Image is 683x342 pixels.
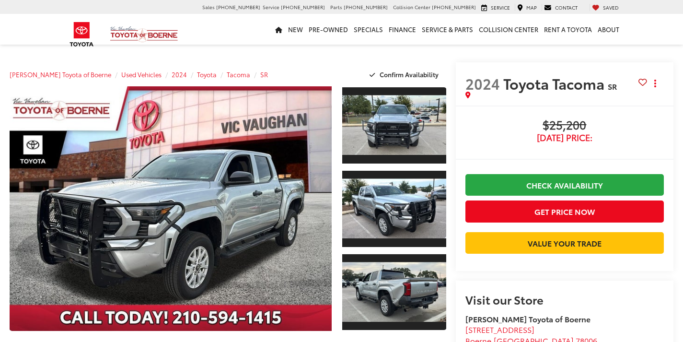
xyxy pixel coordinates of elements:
a: Map [515,4,539,12]
a: Tacoma [227,70,250,79]
span: Sales [202,3,215,11]
span: [DATE] Price: [465,133,664,142]
a: SR [260,70,268,79]
a: Value Your Trade [465,232,664,254]
a: Toyota [197,70,217,79]
a: Service & Parts: Opens in a new tab [419,14,476,45]
a: Expand Photo 2 [342,170,446,248]
img: 2024 Toyota Tacoma SR [6,85,335,332]
span: Confirm Availability [380,70,439,79]
a: [PERSON_NAME] Toyota of Boerne [10,70,111,79]
a: Expand Photo 3 [342,253,446,331]
span: Saved [603,4,619,11]
img: Vic Vaughan Toyota of Boerne [110,26,178,43]
img: 2024 Toyota Tacoma SR [341,95,447,155]
span: Toyota Tacoma [503,73,608,94]
span: [STREET_ADDRESS] [465,324,534,335]
img: Toyota [64,19,100,50]
a: Specials [351,14,386,45]
span: [PHONE_NUMBER] [216,3,260,11]
a: Used Vehicles [121,70,162,79]
a: Expand Photo 1 [342,86,446,165]
span: SR [608,81,617,92]
a: Home [272,14,285,45]
a: My Saved Vehicles [590,4,621,12]
a: Rent a Toyota [541,14,595,45]
button: Get Price Now [465,200,664,222]
span: Collision Center [393,3,430,11]
a: Expand Photo 0 [10,86,332,331]
a: Check Availability [465,174,664,196]
strong: [PERSON_NAME] Toyota of Boerne [465,313,590,324]
img: 2024 Toyota Tacoma SR [341,262,447,322]
a: 2024 [172,70,187,79]
span: 2024 [465,73,500,94]
span: $25,200 [465,118,664,133]
span: Map [526,4,537,11]
a: Pre-Owned [306,14,351,45]
button: Confirm Availability [364,66,446,83]
span: Parts [330,3,342,11]
h2: Visit our Store [465,293,664,306]
a: Collision Center [476,14,541,45]
a: Contact [542,4,580,12]
span: Service [263,3,279,11]
span: dropdown dots [654,80,656,87]
a: Service [479,4,512,12]
a: New [285,14,306,45]
span: Service [491,4,510,11]
img: 2024 Toyota Tacoma SR [341,179,447,239]
a: About [595,14,622,45]
span: [PHONE_NUMBER] [281,3,325,11]
button: Actions [647,75,664,92]
span: [PHONE_NUMBER] [344,3,388,11]
a: Finance [386,14,419,45]
span: [PHONE_NUMBER] [432,3,476,11]
span: Contact [555,4,578,11]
